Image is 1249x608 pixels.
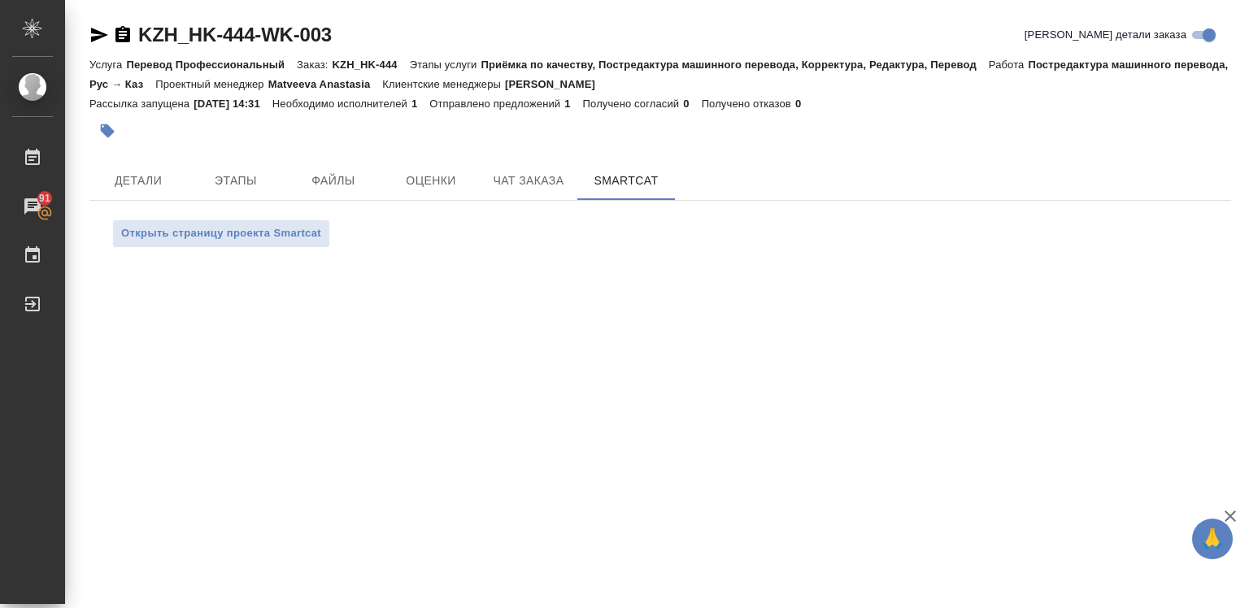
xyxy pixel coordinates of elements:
span: 🙏 [1199,522,1226,556]
p: Перевод Профессиональный [126,59,297,71]
span: Файлы [294,171,372,191]
p: Заказ: [297,59,332,71]
p: Отправлено предложений [429,98,564,110]
button: Добавить тэг [89,113,125,149]
p: Необходимо исполнителей [272,98,411,110]
p: 0 [795,98,813,110]
p: Этапы услуги [410,59,481,71]
p: 1 [411,98,429,110]
span: Оценки [392,171,470,191]
span: Открыть страницу проекта Smartcat [121,224,321,243]
p: [DATE] 14:31 [194,98,272,110]
p: Matveeva Anastasia [268,78,383,90]
a: 91 [4,186,61,227]
p: KZH_HK-444 [333,59,410,71]
p: Приёмка по качеству, Постредактура машинного перевода, Корректура, Редактура, Перевод [481,59,989,71]
p: Услуга [89,59,126,71]
p: Проектный менеджер [155,78,268,90]
span: Этапы [197,171,275,191]
button: 🙏 [1192,519,1233,559]
button: Открыть страницу проекта Smartcat [112,219,330,248]
a: KZH_HK-444-WK-003 [138,24,332,46]
p: 1 [564,98,582,110]
p: Получено отказов [702,98,795,110]
button: Скопировать ссылку для ЯМессенджера [89,25,109,45]
span: Чат заказа [490,171,568,191]
p: [PERSON_NAME] [505,78,607,90]
p: Работа [989,59,1029,71]
span: SmartCat [587,171,665,191]
span: [PERSON_NAME] детали заказа [1025,27,1186,43]
p: Клиентские менеджеры [382,78,505,90]
p: Рассылка запущена [89,98,194,110]
span: 91 [29,190,60,206]
p: Получено согласий [583,98,684,110]
p: 0 [683,98,701,110]
span: Детали [99,171,177,191]
button: Скопировать ссылку [113,25,133,45]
